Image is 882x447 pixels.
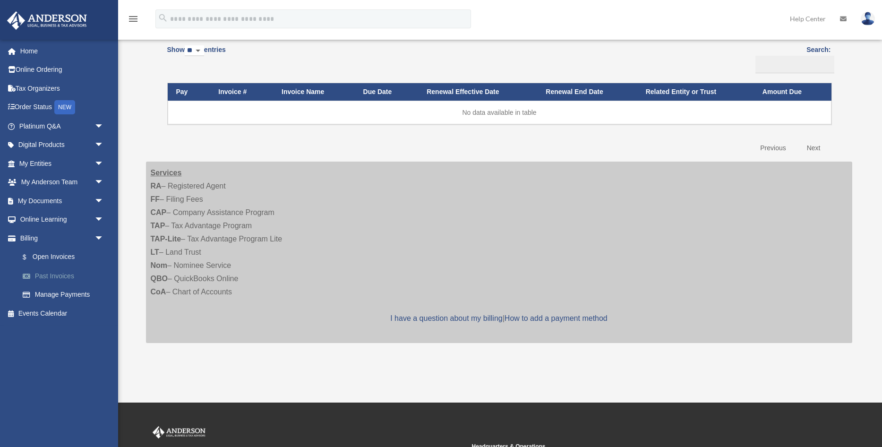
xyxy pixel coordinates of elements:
th: Renewal End Date: activate to sort column ascending [537,83,637,101]
a: Manage Payments [13,285,118,304]
img: Anderson Advisors Platinum Portal [4,11,90,30]
a: Events Calendar [7,304,118,323]
td: No data available in table [168,101,831,124]
a: Online Learningarrow_drop_down [7,210,118,229]
input: Search: [755,56,834,74]
strong: Nom [151,261,168,269]
strong: QBO [151,275,168,283]
strong: FF [151,195,160,203]
span: arrow_drop_down [94,210,113,230]
span: arrow_drop_down [94,117,113,136]
div: NEW [54,100,75,114]
strong: TAP-Lite [151,235,181,243]
a: Past Invoices [13,266,118,285]
a: Online Ordering [7,60,118,79]
span: arrow_drop_down [94,229,113,248]
a: How to add a payment method [505,314,608,322]
span: arrow_drop_down [94,173,113,192]
a: Billingarrow_drop_down [7,229,118,248]
label: Search: [752,44,831,73]
a: My Anderson Teamarrow_drop_down [7,173,118,192]
img: Anderson Advisors Platinum Portal [151,426,207,438]
span: $ [28,251,33,263]
a: I have a question about my billing [390,314,502,322]
a: My Documentsarrow_drop_down [7,191,118,210]
strong: Services [151,169,182,177]
span: arrow_drop_down [94,136,113,155]
a: $Open Invoices [13,248,113,267]
th: Related Entity or Trust: activate to sort column ascending [637,83,754,101]
th: Renewal Effective Date: activate to sort column ascending [418,83,537,101]
span: arrow_drop_down [94,154,113,173]
th: Due Date: activate to sort column ascending [355,83,419,101]
strong: CAP [151,208,167,216]
a: menu [128,17,139,25]
span: arrow_drop_down [94,191,113,211]
a: My Entitiesarrow_drop_down [7,154,118,173]
p: | [151,312,848,325]
strong: LT [151,248,159,256]
th: Amount Due: activate to sort column ascending [754,83,831,101]
i: menu [128,13,139,25]
label: Show entries [167,44,226,66]
div: – Registered Agent – Filing Fees – Company Assistance Program – Tax Advantage Program – Tax Advan... [146,162,852,343]
strong: RA [151,182,162,190]
th: Pay: activate to sort column descending [168,83,210,101]
a: Platinum Q&Aarrow_drop_down [7,117,118,136]
a: Order StatusNEW [7,98,118,117]
th: Invoice Name: activate to sort column ascending [273,83,355,101]
a: Digital Productsarrow_drop_down [7,136,118,155]
i: search [158,13,168,23]
strong: CoA [151,288,166,296]
strong: TAP [151,222,165,230]
a: Home [7,42,118,60]
select: Showentries [185,45,204,56]
a: Next [800,138,828,158]
a: Tax Organizers [7,79,118,98]
img: User Pic [861,12,875,26]
a: Previous [753,138,793,158]
th: Invoice #: activate to sort column ascending [210,83,273,101]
